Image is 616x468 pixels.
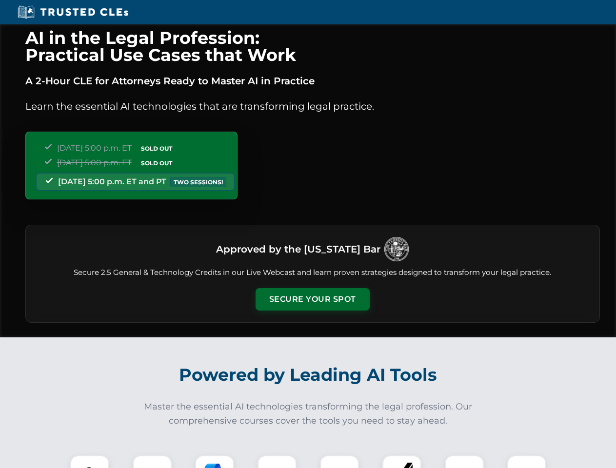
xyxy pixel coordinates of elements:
span: SOLD OUT [138,143,176,154]
h1: AI in the Legal Profession: Practical Use Cases that Work [25,29,600,63]
p: A 2-Hour CLE for Attorneys Ready to Master AI in Practice [25,73,600,89]
h2: Powered by Leading AI Tools [38,358,578,392]
h3: Approved by the [US_STATE] Bar [216,240,380,258]
img: Logo [384,237,409,261]
span: [DATE] 5:00 p.m. ET [57,143,132,153]
img: Trusted CLEs [15,5,131,19]
p: Learn the essential AI technologies that are transforming legal practice. [25,98,600,114]
p: Secure 2.5 General & Technology Credits in our Live Webcast and learn proven strategies designed ... [38,267,588,278]
span: SOLD OUT [138,158,176,168]
button: Secure Your Spot [256,288,370,311]
span: [DATE] 5:00 p.m. ET [57,158,132,167]
p: Master the essential AI technologies transforming the legal profession. Our comprehensive courses... [138,400,479,428]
